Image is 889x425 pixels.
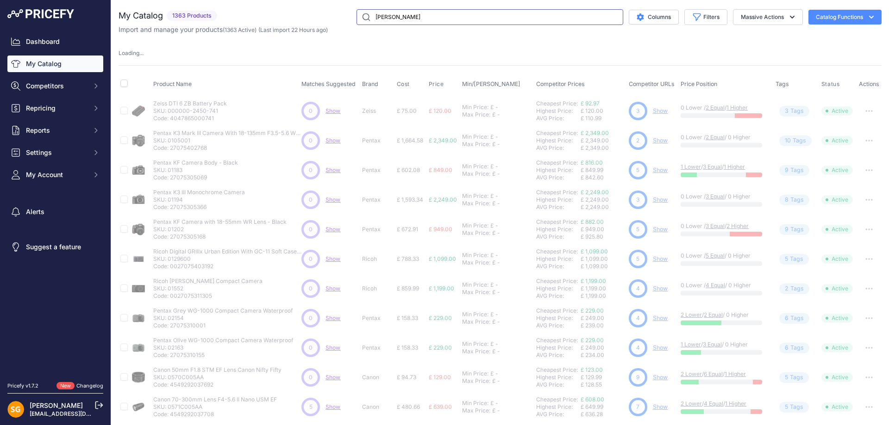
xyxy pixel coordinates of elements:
[462,252,488,259] div: Min Price:
[581,292,625,300] div: £ 1,199.00
[490,281,494,289] div: £
[223,26,257,33] span: ( )
[821,195,853,204] span: Active
[462,229,490,237] div: Max Price:
[326,255,340,262] span: Show
[495,111,500,118] div: -
[462,133,488,141] div: Min Price:
[801,314,804,323] span: s
[309,107,313,115] span: 0
[397,80,410,88] span: Cost
[653,107,668,114] a: Show
[153,174,238,181] p: Code: 27075305069
[153,144,301,152] p: Code: 27075402768
[301,80,356,87] span: Matches Suggested
[536,100,578,107] a: Cheapest Price:
[362,255,393,263] p: Ricoh
[581,203,625,211] div: £ 2,249.00
[362,80,378,87] span: Brand
[495,229,500,237] div: -
[397,285,419,292] span: £ 859.99
[536,144,581,152] div: AVG Price:
[362,107,393,115] p: Zeiss
[779,136,812,146] span: Tag
[785,107,789,116] span: 3
[808,10,882,25] button: Catalog Functions
[536,255,581,263] div: Highest Price:
[581,174,625,181] div: £ 842.60
[326,166,340,173] a: Show
[462,200,490,207] div: Max Price:
[681,193,766,200] p: 0 Lower / / 0 Higher
[119,49,144,56] span: Loading
[636,255,639,263] span: 5
[429,137,457,144] span: £ 2,349.00
[536,263,581,270] div: AVG Price:
[362,166,393,174] p: Pentax
[726,104,748,111] a: 1 Higher
[119,9,163,22] h2: My Catalog
[7,239,103,255] a: Suggest a feature
[494,252,498,259] div: -
[30,401,83,409] a: [PERSON_NAME]
[681,163,701,170] a: 1 Lower
[326,226,340,233] a: Show
[581,159,603,166] a: £ 816.00
[462,192,488,200] div: Min Price:
[581,248,608,255] a: £ 1,099.00
[153,263,301,270] p: Code: 0027075403192
[681,400,702,407] a: 2 Lower
[429,285,454,292] span: £ 1,199.00
[581,337,604,344] a: £ 229.00
[7,9,74,18] img: Pricefy Logo
[462,111,490,118] div: Max Price:
[462,311,488,318] div: Min Price:
[581,218,604,225] a: £ 882.00
[581,277,606,284] a: £ 1,199.00
[629,10,679,25] button: Columns
[153,115,227,122] p: Code: 4047865000741
[397,196,423,203] span: £ 1,593.34
[581,100,600,107] a: £ 92.97
[706,222,725,229] a: 3 Equal
[429,107,451,114] span: £ 120.00
[636,225,639,234] span: 5
[7,203,103,220] a: Alerts
[536,203,581,211] div: AVG Price:
[326,137,340,144] span: Show
[153,307,293,314] p: Pentax Grey WG-1000 Compact Camera Waterproof
[492,289,495,296] div: £
[581,263,625,270] div: £ 1,099.00
[801,225,804,234] span: s
[653,255,668,262] a: Show
[490,163,494,170] div: £
[706,134,725,141] a: 2 Equal
[536,314,581,322] div: Highest Price:
[581,255,608,262] span: £ 1,099.00
[536,248,578,255] a: Cheapest Price:
[536,159,578,166] a: Cheapest Price:
[492,229,495,237] div: £
[153,314,293,322] p: SKU: 02154
[153,255,301,263] p: SKU: 0129600
[536,137,581,144] div: Highest Price:
[801,166,804,175] span: s
[536,233,581,240] div: AVG Price:
[536,80,585,87] span: Competitor Prices
[779,224,809,235] span: Tag
[536,277,578,284] a: Cheapest Price:
[725,370,746,377] a: 1 Higher
[821,284,853,293] span: Active
[681,252,766,259] p: 0 Lower / / 0 Higher
[581,129,609,136] a: £ 2,349.00
[30,410,126,417] a: [EMAIL_ADDRESS][DOMAIN_NAME]
[779,313,809,324] span: Tag
[779,283,809,294] span: Tag
[681,370,702,377] a: 2 Lower
[7,122,103,139] button: Reports
[326,196,340,203] a: Show
[495,200,500,207] div: -
[581,107,603,114] span: £ 120.00
[821,166,853,175] span: Active
[153,226,287,233] p: SKU: 01202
